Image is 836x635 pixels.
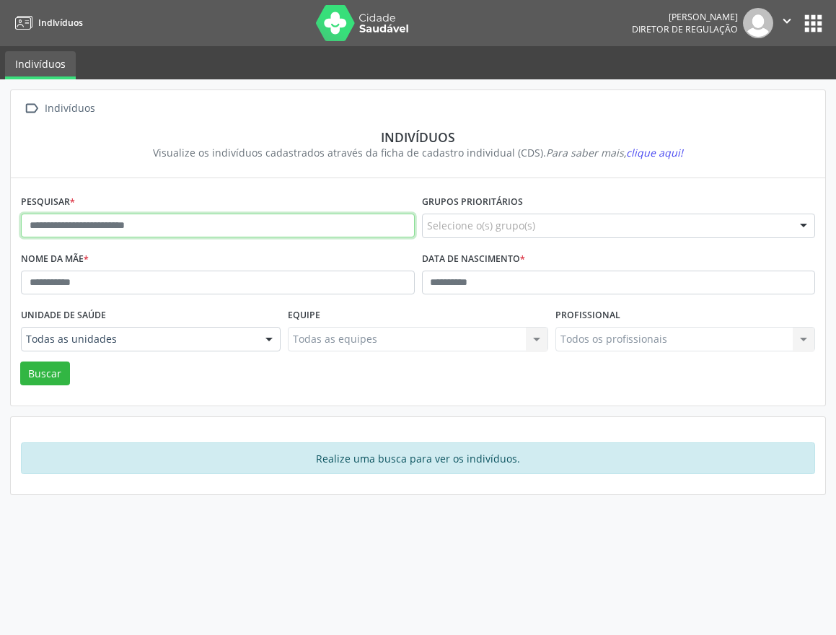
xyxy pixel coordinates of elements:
[632,11,738,23] div: [PERSON_NAME]
[10,11,83,35] a: Indivíduos
[21,98,97,119] a:  Indivíduos
[21,442,815,474] div: Realize uma busca para ver os indivíduos.
[555,305,620,327] label: Profissional
[31,129,805,145] div: Indivíduos
[21,98,42,119] i: 
[21,248,89,271] label: Nome da mãe
[801,11,826,36] button: apps
[42,98,97,119] div: Indivíduos
[546,146,683,159] i: Para saber mais,
[422,248,525,271] label: Data de nascimento
[5,51,76,79] a: Indivíduos
[773,8,801,38] button: 
[26,332,251,346] span: Todas as unidades
[779,13,795,29] i: 
[21,305,106,327] label: Unidade de saúde
[422,191,523,214] label: Grupos prioritários
[31,145,805,160] div: Visualize os indivíduos cadastrados através da ficha de cadastro individual (CDS).
[632,23,738,35] span: Diretor de regulação
[38,17,83,29] span: Indivíduos
[21,191,75,214] label: Pesquisar
[743,8,773,38] img: img
[626,146,683,159] span: clique aqui!
[427,218,535,233] span: Selecione o(s) grupo(s)
[288,305,320,327] label: Equipe
[20,362,70,386] button: Buscar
